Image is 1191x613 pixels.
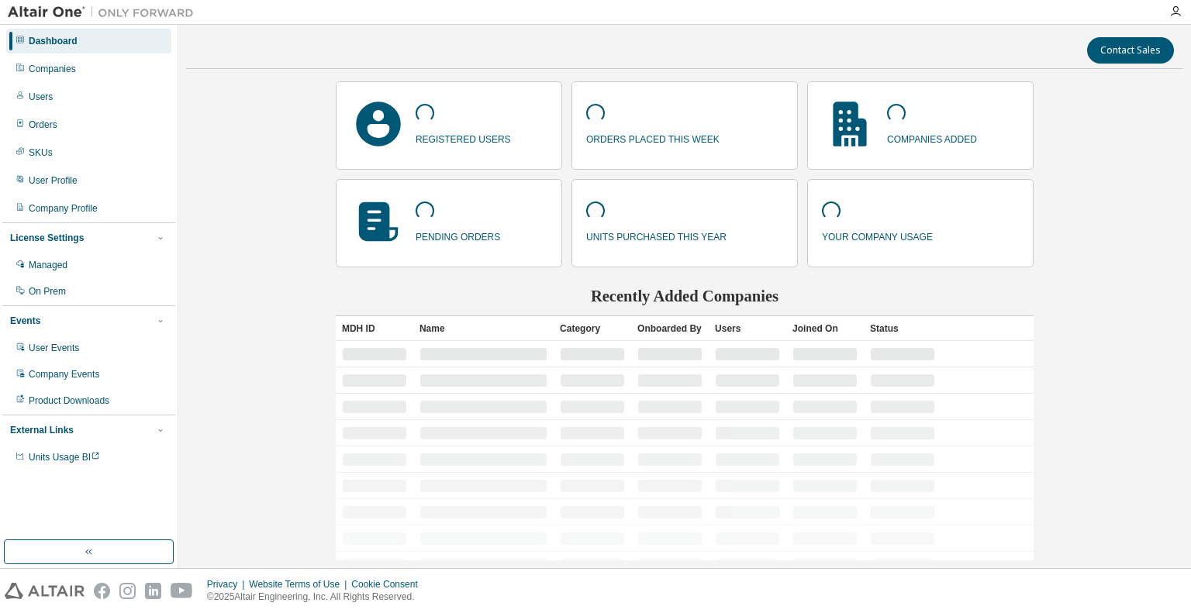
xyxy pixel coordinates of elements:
div: Managed [29,259,67,271]
div: MDH ID [342,316,407,341]
div: Users [29,91,53,103]
p: pending orders [416,226,500,244]
div: Events [10,315,40,327]
div: License Settings [10,232,84,244]
img: Altair One [8,5,202,20]
button: Contact Sales [1087,37,1174,64]
p: units purchased this year [586,226,727,244]
div: Users [715,316,780,341]
div: On Prem [29,285,66,298]
div: Dashboard [29,35,78,47]
div: Privacy [207,578,249,591]
p: registered users [416,129,511,146]
div: User Events [29,342,79,354]
p: companies added [887,129,977,146]
div: Joined On [792,316,858,341]
p: © 2025 Altair Engineering, Inc. All Rights Reserved. [207,591,427,604]
span: Units Usage BI [29,452,100,463]
div: Product Downloads [29,394,109,407]
div: External Links [10,424,74,436]
h2: Recently Added Companies [336,286,1034,306]
p: orders placed this week [586,129,720,146]
div: Company Events [29,368,99,381]
div: Name [419,316,547,341]
div: Company Profile [29,202,98,215]
img: altair_logo.svg [5,583,85,599]
div: Onboarded By [637,316,703,341]
div: Orders [29,119,57,131]
img: instagram.svg [119,583,136,599]
div: Website Terms of Use [249,578,351,591]
img: facebook.svg [94,583,110,599]
img: youtube.svg [171,583,193,599]
div: Status [870,316,935,341]
div: SKUs [29,146,53,159]
div: Category [560,316,625,341]
div: Companies [29,63,76,75]
img: linkedin.svg [145,583,161,599]
p: your company usage [822,226,933,244]
div: User Profile [29,174,78,187]
div: Cookie Consent [351,578,426,591]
